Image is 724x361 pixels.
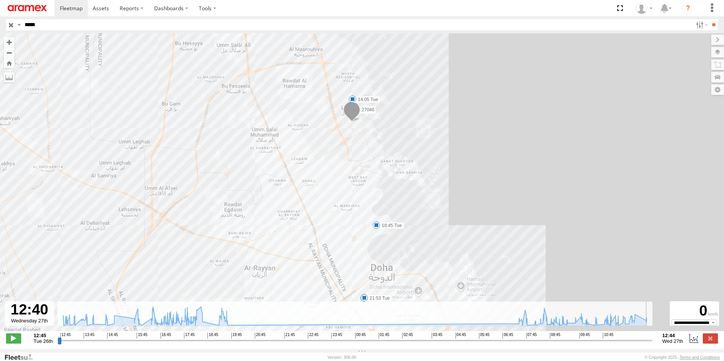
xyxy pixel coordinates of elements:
label: Close [703,333,718,343]
span: 20:45 [255,333,265,339]
button: Zoom Home [4,58,14,68]
span: 13:45 [84,333,94,339]
span: 21:45 [284,333,295,339]
span: 02:45 [402,333,413,339]
label: Search Filter Options [693,19,709,30]
span: 06:45 [502,333,513,339]
span: 22:45 [308,333,318,339]
span: 04:45 [456,333,466,339]
label: Map Settings [711,84,724,95]
button: Zoom in [4,37,14,47]
span: 00:45 [355,333,366,339]
span: 19:45 [231,333,242,339]
span: 17:45 [184,333,195,339]
span: 23:45 [331,333,342,339]
span: 05:45 [479,333,490,339]
button: Zoom out [4,47,14,58]
label: 21:53 Tue [364,295,392,302]
span: 27046 [362,107,374,112]
span: 10:45 [603,333,613,339]
span: Tue 26th Aug 2025 [34,338,53,344]
div: 0 [671,302,718,319]
span: 14:45 [107,333,118,339]
label: 14:05 Tue [353,96,380,103]
span: 15:45 [137,333,147,339]
i: ? [682,2,694,14]
span: 18:45 [208,333,218,339]
span: 03:45 [432,333,442,339]
strong: 12:44 [662,333,683,338]
div: Zain Umer [633,3,655,14]
div: Version: 306.00 [328,355,356,359]
span: 01:45 [379,333,389,339]
img: aramex-logo.svg [8,5,47,11]
a: Terms and Conditions [680,355,720,359]
span: 08:45 [550,333,560,339]
span: 07:45 [526,333,537,339]
label: Measure [4,72,14,82]
span: Wed 27th Aug 2025 [662,338,683,344]
a: Visit our Website [4,353,39,361]
div: © Copyright 2025 - [644,355,720,359]
label: Search Query [16,19,22,30]
label: 18:45 Tue [376,222,404,229]
strong: 12:45 [34,333,53,338]
span: 09:45 [579,333,590,339]
span: 16:45 [161,333,171,339]
label: Play/Stop [6,333,21,343]
span: 12:45 [60,333,71,339]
